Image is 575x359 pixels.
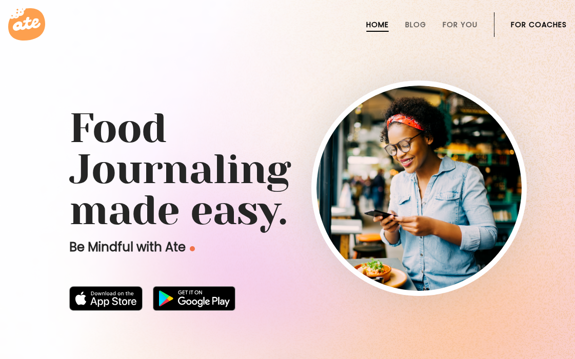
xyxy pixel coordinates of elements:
a: For You [443,21,478,29]
img: home-hero-img-rounded.png [316,86,522,291]
img: badge-download-apple.svg [69,286,143,311]
img: badge-download-google.png [153,286,235,311]
p: Be Mindful with Ate [69,239,356,255]
h1: Food Journaling made easy. [69,108,506,231]
a: For Coaches [511,21,567,29]
a: Home [366,21,389,29]
a: Blog [405,21,426,29]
